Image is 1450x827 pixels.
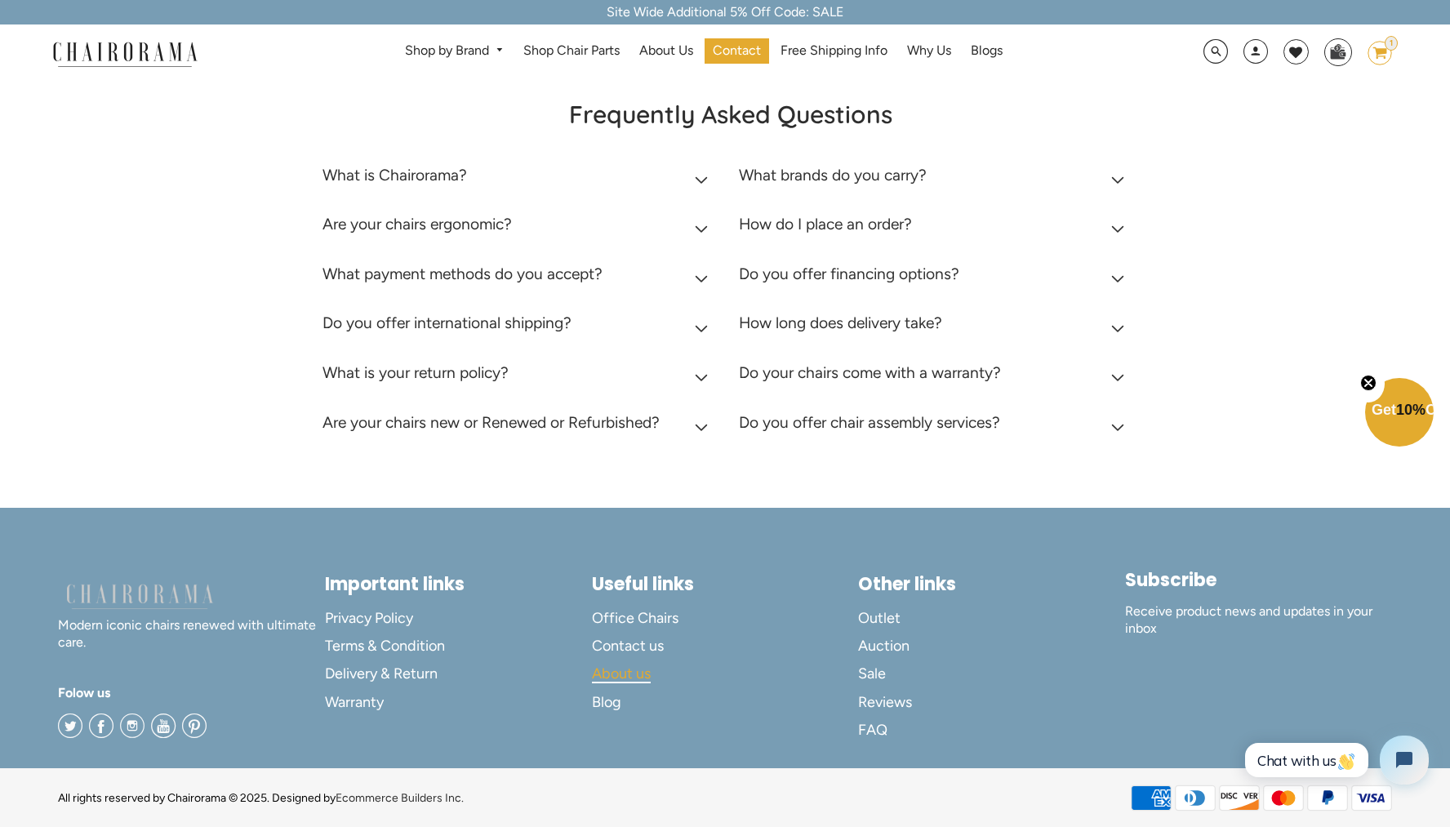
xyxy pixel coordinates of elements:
h2: Are your chairs ergonomic? [322,215,512,233]
summary: How long does delivery take? [739,302,1131,352]
h2: How long does delivery take? [739,313,942,332]
span: Why Us [907,42,951,60]
p: Receive product news and updates in your inbox [1125,603,1392,638]
span: Free Shipping Info [781,42,887,60]
h2: Do you offer international shipping? [322,313,572,332]
summary: What is your return policy? [322,352,714,402]
div: 1 [1385,36,1398,51]
summary: What is Chairorama? [322,154,714,204]
h2: Frequently Asked Questions [322,99,1139,130]
img: chairorama [43,39,207,68]
a: Auction [858,633,1125,660]
a: Privacy Policy [325,604,592,632]
summary: What payment methods do you accept? [322,253,714,303]
h2: What is Chairorama? [322,166,467,185]
a: Terms & Condition [325,633,592,660]
span: About Us [639,42,693,60]
span: Contact [713,42,761,60]
span: Auction [858,637,910,656]
summary: Do your chairs come with a warranty? [739,352,1131,402]
a: Warranty [325,688,592,716]
span: FAQ [858,721,887,740]
span: Get Off [1372,402,1447,418]
a: About Us [631,38,701,64]
a: Outlet [858,604,1125,632]
a: Blogs [963,38,1011,64]
span: Terms & Condition [325,637,445,656]
h2: What brands do you carry? [739,166,927,185]
span: Outlet [858,609,901,628]
a: FAQ [858,716,1125,744]
span: Sale [858,665,886,683]
a: About us [592,660,859,688]
a: Why Us [899,38,959,64]
h2: What is your return policy? [322,363,509,382]
h2: How do I place an order? [739,215,912,233]
h2: Other links [858,573,1125,595]
summary: Are your chairs ergonomic? [322,203,714,253]
button: Close teaser [1352,365,1385,402]
h2: Do you offer financing options? [739,265,959,283]
span: Shop Chair Parts [523,42,620,60]
a: Reviews [858,688,1125,716]
a: Sale [858,660,1125,688]
span: Privacy Policy [325,609,413,628]
h2: Are your chairs new or Renewed or Refurbished? [322,413,660,432]
a: Ecommerce Builders Inc. [336,791,464,805]
a: Shop by Brand [397,38,512,64]
span: 10% [1396,402,1426,418]
a: Office Chairs [592,604,859,632]
div: Get10%OffClose teaser [1365,380,1434,448]
span: Office Chairs [592,609,678,628]
h2: Do you offer chair assembly services? [739,413,1000,432]
img: WhatsApp_Image_2024-07-12_at_16.23.01.webp [1325,39,1350,64]
summary: What brands do you carry? [739,154,1131,204]
nav: DesktopNavigation [276,38,1131,69]
h2: Important links [325,573,592,595]
a: 1 [1355,41,1392,65]
a: Blog [592,688,859,716]
h2: Do your chairs come with a warranty? [739,363,1001,382]
span: Blog [592,693,621,712]
summary: Do you offer chair assembly services? [739,402,1131,451]
summary: Do you offer international shipping? [322,302,714,352]
h2: What payment methods do you accept? [322,265,603,283]
h4: Folow us [58,683,325,703]
span: Contact us [592,637,664,656]
span: Reviews [858,693,912,712]
iframe: Tidio Chat [1227,722,1443,798]
span: Blogs [971,42,1003,60]
span: About us [592,665,651,683]
summary: Are your chairs new or Renewed or Refurbished? [322,402,714,451]
summary: How do I place an order? [739,203,1131,253]
span: Delivery & Return [325,665,438,683]
a: Contact us [592,633,859,660]
a: Shop Chair Parts [515,38,628,64]
h2: Useful links [592,573,859,595]
a: Contact [705,38,769,64]
a: Delivery & Return [325,660,592,688]
a: Free Shipping Info [772,38,896,64]
div: All rights reserved by Chairorama © 2025. Designed by [58,789,464,807]
span: Warranty [325,693,384,712]
img: chairorama [58,581,221,610]
summary: Do you offer financing options? [739,253,1131,303]
h2: Subscribe [1125,569,1392,591]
